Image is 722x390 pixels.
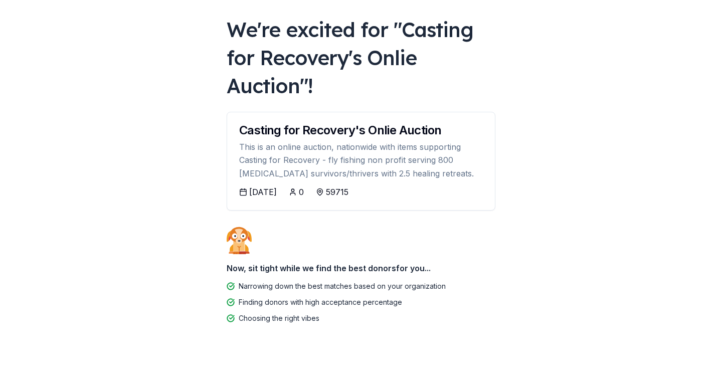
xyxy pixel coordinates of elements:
div: Finding donors with high acceptance percentage [239,296,402,308]
img: Dog waiting patiently [227,227,252,254]
div: Narrowing down the best matches based on your organization [239,280,446,292]
div: Choosing the right vibes [239,312,319,324]
div: We're excited for " Casting for Recovery's Onlie Auction "! [227,16,495,100]
div: 59715 [326,186,348,198]
div: This is an online auction, nationwide with items supporting Casting for Recovery - fly fishing no... [239,140,483,180]
div: [DATE] [249,186,277,198]
div: Now, sit tight while we find the best donors for you... [227,258,495,278]
div: Casting for Recovery's Onlie Auction [239,124,483,136]
div: 0 [299,186,304,198]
